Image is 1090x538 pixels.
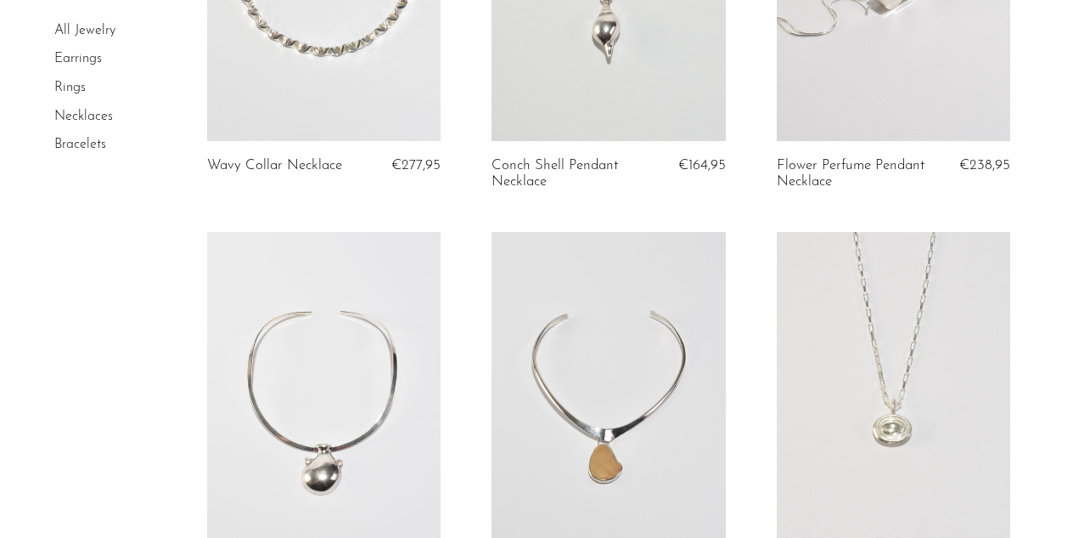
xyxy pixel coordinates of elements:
[391,158,441,173] span: €277,95
[54,24,115,37] a: All Jewelry
[54,110,113,123] a: Necklaces
[54,53,102,66] a: Earrings
[492,158,645,190] a: Conch Shell Pendant Necklace
[54,81,86,94] a: Rings
[54,138,106,151] a: Bracelets
[777,158,930,190] a: Flower Perfume Pendant Necklace
[678,158,726,173] span: €164,95
[959,158,1010,173] span: €238,95
[207,158,342,173] a: Wavy Collar Necklace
